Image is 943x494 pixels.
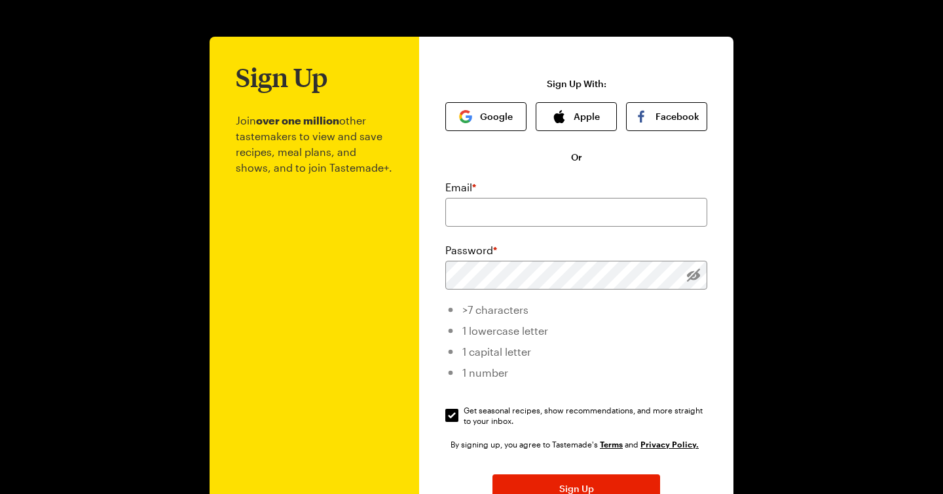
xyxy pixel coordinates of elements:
[426,22,517,33] img: tastemade
[571,151,582,164] span: Or
[640,438,699,449] a: Tastemade Privacy Policy
[547,79,606,89] p: Sign Up With:
[462,345,531,358] span: 1 capital letter
[445,180,476,195] label: Email
[426,21,517,37] a: Go to Tastemade Homepage
[600,438,623,449] a: Tastemade Terms of Service
[536,102,617,131] button: Apple
[445,409,458,422] input: Get seasonal recipes, show recommendations, and more straight to your inbox.
[236,63,327,92] h1: Sign Up
[445,242,497,258] label: Password
[462,366,508,379] span: 1 number
[464,405,709,426] span: Get seasonal recipes, show recommendations, and more straight to your inbox.
[256,114,339,126] b: over one million
[462,303,528,316] span: >7 characters
[451,438,702,451] div: By signing up, you agree to Tastemade's and
[462,324,548,337] span: 1 lowercase letter
[445,102,527,131] button: Google
[626,102,707,131] button: Facebook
